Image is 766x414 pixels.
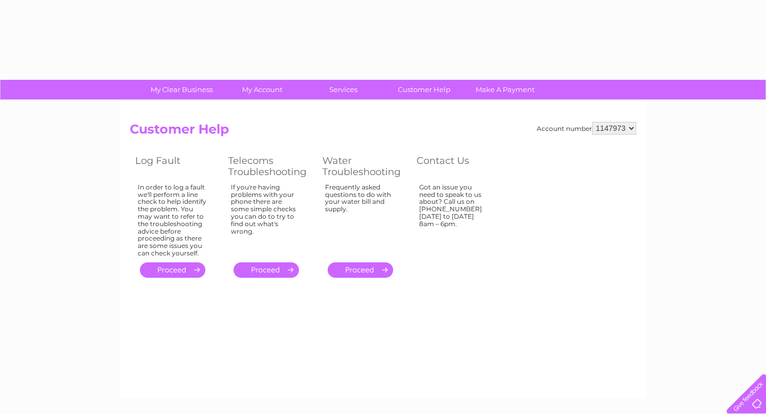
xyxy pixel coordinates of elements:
div: Account number [537,122,636,135]
a: My Clear Business [138,80,226,100]
div: Frequently asked questions to do with your water bill and supply. [325,184,395,253]
th: Water Troubleshooting [317,152,411,180]
a: My Account [219,80,306,100]
a: Customer Help [380,80,468,100]
th: Contact Us [411,152,504,180]
div: If you're having problems with your phone there are some simple checks you can do to try to find ... [231,184,301,253]
a: . [234,262,299,278]
th: Log Fault [130,152,223,180]
a: . [140,262,205,278]
a: Make A Payment [461,80,549,100]
div: In order to log a fault we'll perform a line check to help identify the problem. You may want to ... [138,184,207,257]
a: . [328,262,393,278]
h2: Customer Help [130,122,636,142]
div: Got an issue you need to speak to us about? Call us on [PHONE_NUMBER] [DATE] to [DATE] 8am – 6pm. [419,184,488,253]
th: Telecoms Troubleshooting [223,152,317,180]
a: Services [299,80,387,100]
